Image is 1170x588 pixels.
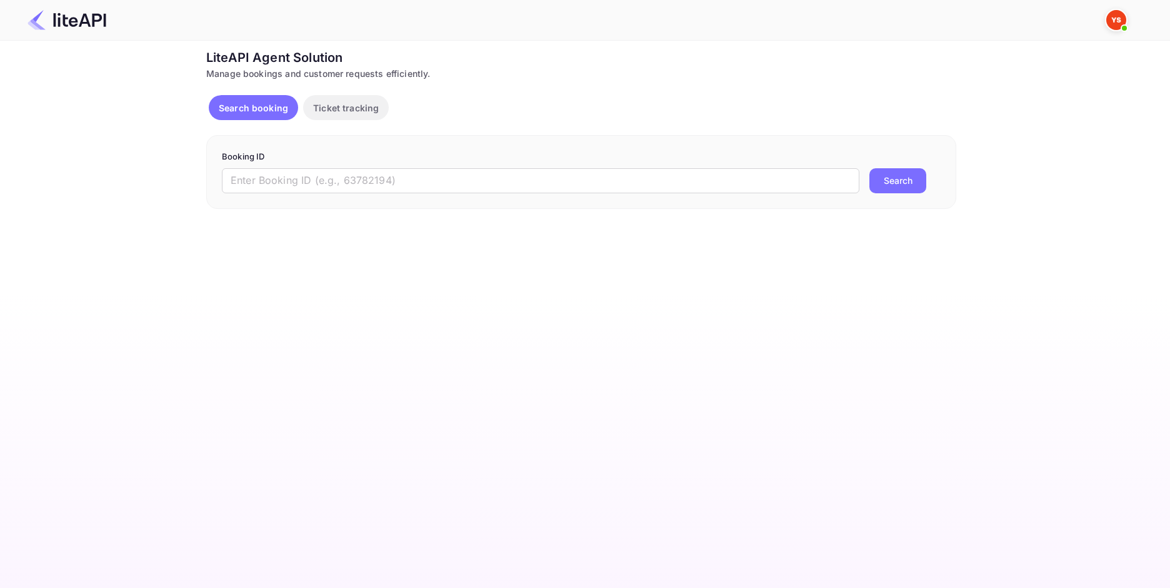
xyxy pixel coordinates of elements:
div: Manage bookings and customer requests efficiently. [206,67,956,80]
img: LiteAPI Logo [27,10,106,30]
p: Booking ID [222,151,941,163]
input: Enter Booking ID (e.g., 63782194) [222,168,859,193]
p: Ticket tracking [313,101,379,114]
div: LiteAPI Agent Solution [206,48,956,67]
button: Search [869,168,926,193]
img: Yandex Support [1106,10,1126,30]
p: Search booking [219,101,288,114]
